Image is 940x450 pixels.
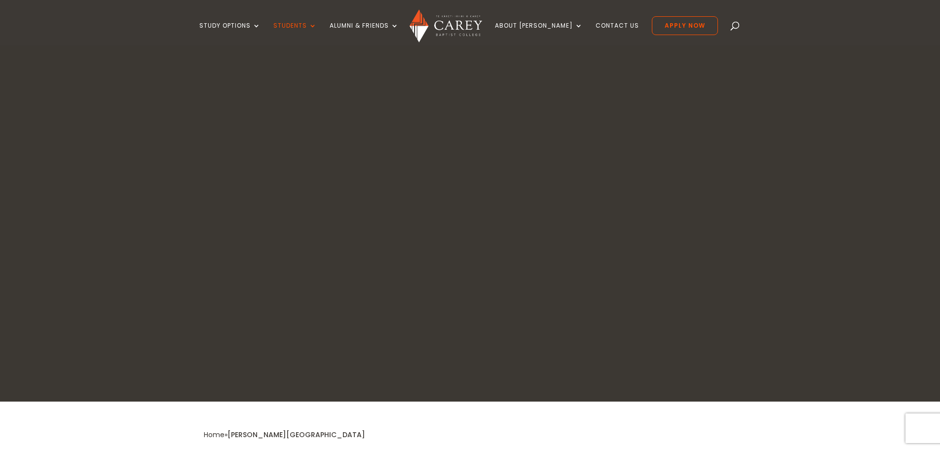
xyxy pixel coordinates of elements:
a: Study Options [199,22,261,45]
img: Carey Baptist College [410,9,482,42]
a: About [PERSON_NAME] [495,22,583,45]
a: Apply Now [652,16,718,35]
span: [PERSON_NAME][GEOGRAPHIC_DATA] [227,430,365,440]
a: Alumni & Friends [330,22,399,45]
a: Contact Us [596,22,639,45]
a: Students [273,22,317,45]
a: Home [204,430,225,440]
span: » [204,430,365,440]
